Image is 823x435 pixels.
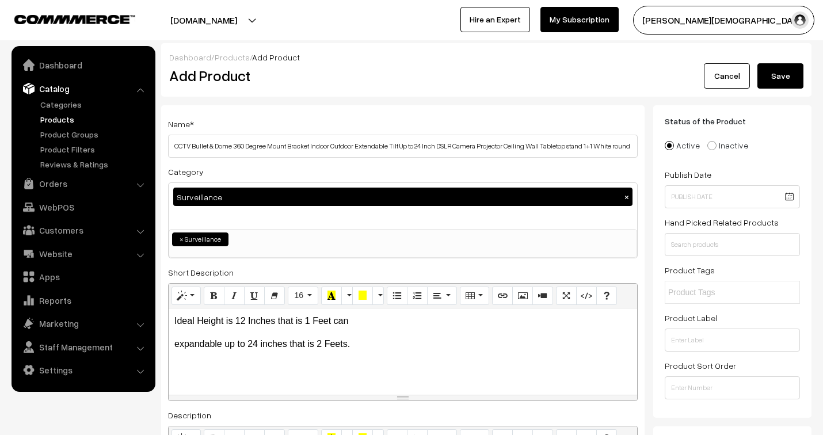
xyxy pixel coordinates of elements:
[665,329,800,352] input: Enter Label
[352,287,373,305] button: Background Color
[224,287,245,305] button: Italic (CTRL+I)
[168,118,194,130] label: Name
[14,337,151,357] a: Staff Management
[704,63,750,89] a: Cancel
[173,188,633,206] div: Surveillance
[791,12,809,29] img: user
[633,6,814,35] button: [PERSON_NAME][DEMOGRAPHIC_DATA]
[665,312,717,324] label: Product Label
[14,78,151,99] a: Catalog
[204,287,224,305] button: Bold (CTRL+B)
[169,51,803,63] div: / /
[168,266,234,278] label: Short Description
[288,287,318,305] button: Font Size
[665,139,700,151] label: Active
[665,233,800,256] input: Search products
[665,185,800,208] input: Publish Date
[540,7,619,32] a: My Subscription
[14,266,151,287] a: Apps
[460,287,489,305] button: Table
[665,116,760,126] span: Status of the Product
[168,166,204,178] label: Category
[665,360,736,372] label: Product Sort Order
[556,287,577,305] button: Full Screen
[757,63,803,89] button: Save
[14,197,151,217] a: WebPOS
[532,287,553,305] button: Video
[576,287,597,305] button: Code View
[665,264,715,276] label: Product Tags
[37,128,151,140] a: Product Groups
[180,234,184,245] span: ×
[387,287,407,305] button: Unordered list (CTRL+SHIFT+NUM7)
[37,113,151,125] a: Products
[14,173,151,194] a: Orders
[252,52,300,62] span: Add Product
[492,287,513,305] button: Link (CTRL+K)
[665,169,711,181] label: Publish Date
[668,287,769,299] input: Product Tags
[707,139,748,151] label: Inactive
[14,220,151,241] a: Customers
[14,360,151,380] a: Settings
[341,287,353,305] button: More Color
[174,337,631,351] p: expandable up to 24 inches that is 2 Feets.
[596,287,617,305] button: Help
[372,287,384,305] button: More Color
[172,287,201,305] button: Style
[37,98,151,110] a: Categories
[168,409,211,421] label: Description
[294,291,303,300] span: 16
[14,12,115,25] a: COMMMERCE
[512,287,533,305] button: Picture
[14,15,135,24] img: COMMMERCE
[14,55,151,75] a: Dashboard
[665,376,800,399] input: Enter Number
[169,395,637,400] div: resize
[215,52,250,62] a: Products
[37,158,151,170] a: Reviews & Ratings
[37,143,151,155] a: Product Filters
[321,287,342,305] button: Recent Color
[168,135,638,158] input: Name
[264,287,285,305] button: Remove Font Style (CTRL+\)
[622,192,632,202] button: ×
[174,314,631,328] p: Ideal Height is 12 Inches that is 1 Feet can
[407,287,428,305] button: Ordered list (CTRL+SHIFT+NUM8)
[460,7,530,32] a: Hire an Expert
[130,6,277,35] button: [DOMAIN_NAME]
[14,243,151,264] a: Website
[665,216,779,228] label: Hand Picked Related Products
[169,67,641,85] h2: Add Product
[14,313,151,334] a: Marketing
[14,290,151,311] a: Reports
[169,52,211,62] a: Dashboard
[172,232,228,246] li: Surveillance
[427,287,456,305] button: Paragraph
[244,287,265,305] button: Underline (CTRL+U)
